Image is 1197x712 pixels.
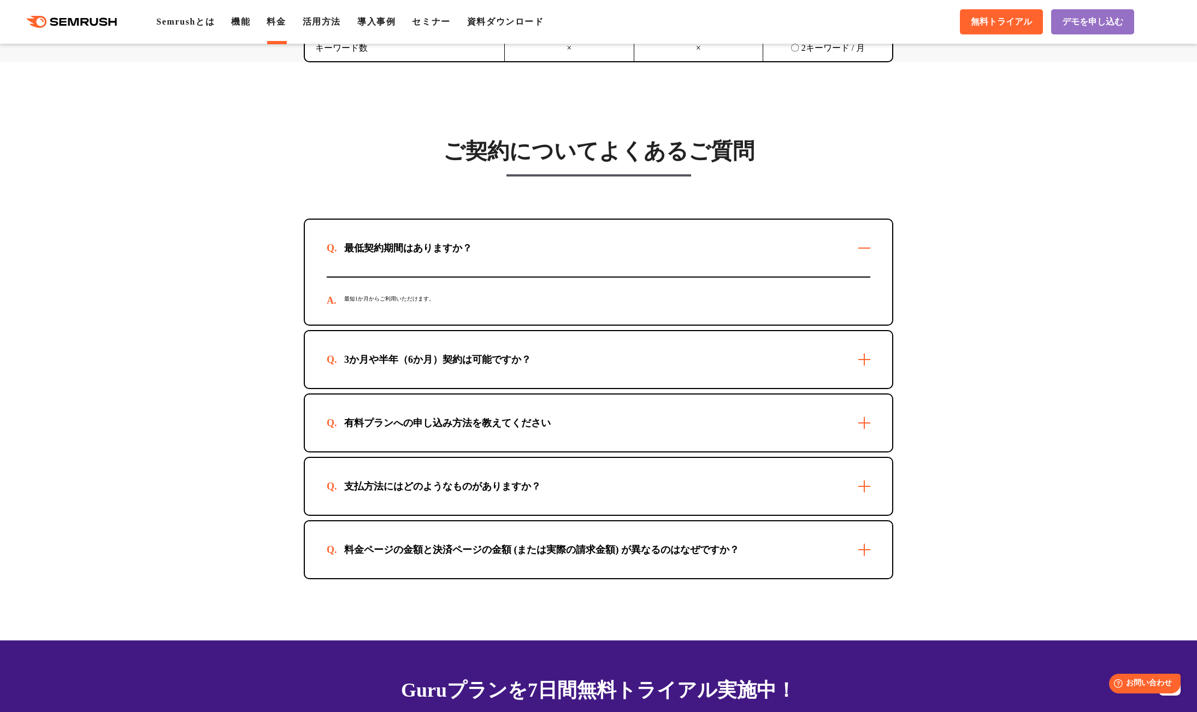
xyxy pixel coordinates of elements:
a: 機能 [231,17,250,26]
div: 有料プランへの申し込み方法を教えてください [327,416,568,429]
div: Guruプランを7日間 [304,675,893,705]
span: 無料トライアル [971,16,1032,28]
a: 導入事例 [357,17,396,26]
span: 無料トライアル実施中！ [577,679,796,701]
a: 活用方法 [303,17,341,26]
td: × [505,35,634,62]
div: 最短1か月からご利用いただけます。 [327,278,870,325]
h3: ご契約についてよくあるご質問 [304,138,893,165]
div: 支払方法にはどのようなものがありますか？ [327,480,558,493]
a: セミナー [412,17,450,26]
td: キーワード数 [305,35,505,62]
a: 資料ダウンロード [467,17,544,26]
div: 最低契約期間はありますか？ [327,242,490,255]
a: デモを申し込む [1051,9,1134,34]
td: × [634,35,763,62]
a: Semrushとは [156,17,215,26]
td: 〇 2キーワード / 月 [763,35,893,62]
iframe: Help widget launcher [1100,669,1185,700]
a: 料金 [267,17,286,26]
span: デモを申し込む [1062,16,1123,28]
div: 料金ページの金額と決済ページの金額 (または実際の請求金額) が異なるのはなぜですか？ [327,543,757,556]
a: 無料トライアル [960,9,1043,34]
div: 3か月や半年（6か月）契約は可能ですか？ [327,353,549,366]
